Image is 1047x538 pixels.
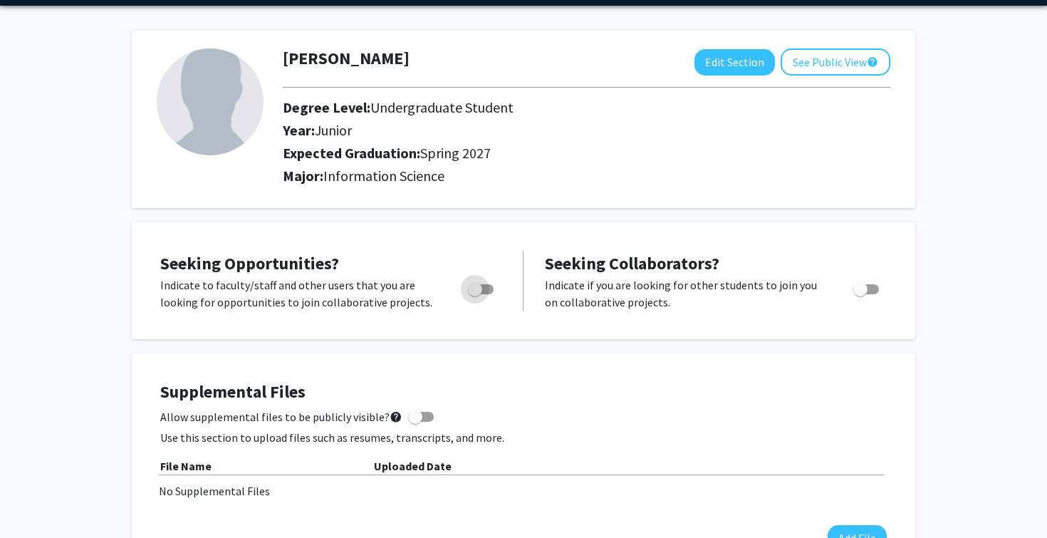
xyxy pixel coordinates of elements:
[157,48,264,155] img: Profile Picture
[323,167,444,185] span: Information Science
[867,53,878,71] mat-icon: help
[159,482,888,500] div: No Supplemental Files
[315,121,352,139] span: Junior
[11,474,61,527] iframe: Chat
[694,49,775,76] button: Edit Section
[160,459,212,473] b: File Name
[283,48,410,69] h1: [PERSON_NAME]
[283,122,833,139] h2: Year:
[848,276,887,298] div: Toggle
[370,98,514,116] span: Undergraduate Student
[545,252,719,274] span: Seeking Collaborators?
[781,48,890,76] button: See Public View
[283,167,890,185] h2: Major:
[374,459,452,473] b: Uploaded Date
[160,408,402,425] span: Allow supplemental files to be publicly visible?
[545,276,826,311] p: Indicate if you are looking for other students to join you on collaborative projects.
[420,144,491,162] span: Spring 2027
[390,408,402,425] mat-icon: help
[160,429,887,446] p: Use this section to upload files such as resumes, transcripts, and more.
[283,145,833,162] h2: Expected Graduation:
[160,252,339,274] span: Seeking Opportunities?
[462,276,501,298] div: Toggle
[160,382,887,403] h4: Supplemental Files
[283,99,833,116] h2: Degree Level:
[160,276,441,311] p: Indicate to faculty/staff and other users that you are looking for opportunities to join collabor...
